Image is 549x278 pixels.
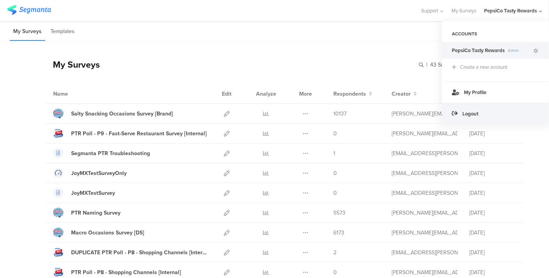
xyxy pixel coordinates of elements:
div: PTR Poll - P8 - Shopping Channels [Internal] [71,268,181,276]
div: megan.lynch@pepsico.com [392,129,458,138]
span: 5573 [333,209,345,217]
div: megan.lynch@pepsico.com [392,229,458,237]
a: JoyMXTestSurvey [53,188,115,198]
div: ACCOUNTS [442,27,549,40]
div: andreza.godoy.contractor@pepsico.com [392,169,458,177]
span: Support [422,7,439,14]
div: DUPLICATE PTR Poll - P8 - Shopping Channels [Internal] - test [71,248,207,257]
div: [DATE] [469,268,516,276]
div: JoyMXTestSurvey [71,189,115,197]
div: Edit [218,84,235,103]
span: 10137 [333,110,347,118]
span: My Profile [464,89,486,96]
div: Macro Occasions Survey [DS] [71,229,144,237]
div: andreza.godoy.contractor@pepsico.com [392,189,458,197]
div: [DATE] [469,248,516,257]
div: JoyMXTestSurveyOnly [71,169,127,177]
div: More [297,84,314,103]
img: segmanta logo [7,5,51,15]
a: PTR Naming Survey [53,208,120,218]
div: megan.lynch@pepsico.com [392,209,458,217]
div: [DATE] [469,189,516,197]
a: Macro Occasions Survey [DS] [53,227,144,238]
a: My Profile [442,81,549,103]
span: Logout [462,110,478,117]
a: PTR Poll - P9 - Fast-Serve Restaurant Survey [Internal] [53,128,207,138]
div: PepsiCo Tasty Rewards [484,7,537,14]
span: 0 [333,268,337,276]
a: Salty Snacking Occasions Survey [Brand] [53,108,173,119]
span: 0 [333,189,337,197]
a: JoyMXTestSurveyOnly [53,168,127,178]
div: megan.lynch@pepsico.com [392,268,458,276]
div: megan.lynch@pepsico.com [392,110,458,118]
div: [DATE] [469,149,516,157]
div: Segmanta PTR Troubleshooting [71,149,150,157]
span: 0 [333,169,337,177]
div: [DATE] [469,209,516,217]
div: andreza.godoy.contractor@pepsico.com [392,248,458,257]
span: 2 [333,248,336,257]
span: 43 Surveys [430,61,457,69]
span: Admin [505,47,532,53]
a: PTR Poll - P8 - Shopping Channels [Internal] [53,267,181,277]
span: | [425,61,429,69]
div: Analyze [254,84,278,103]
div: My Surveys [45,58,100,71]
div: PTR Poll - P9 - Fast-Serve Restaurant Survey [Internal] [71,129,207,138]
button: Creator [392,90,417,98]
span: Respondents [333,90,366,98]
span: PepsiCo Tasty Rewards [452,47,505,54]
div: Salty Snacking Occasions Survey [Brand] [71,110,173,118]
a: Segmanta PTR Troubleshooting [53,148,150,158]
div: Name [53,90,100,98]
li: Templates [47,23,78,41]
span: 6173 [333,229,344,237]
span: Creator [392,90,411,98]
li: My Surveys [10,23,45,41]
div: Create a new account [460,63,507,71]
div: andreza.godoy.contractor@pepsico.com [392,149,458,157]
span: 1 [333,149,335,157]
div: PTR Naming Survey [71,209,120,217]
div: [DATE] [469,129,516,138]
div: [DATE] [469,169,516,177]
button: Respondents [333,90,372,98]
a: DUPLICATE PTR Poll - P8 - Shopping Channels [Internal] - test [53,247,207,257]
div: [DATE] [469,229,516,237]
span: 0 [333,129,337,138]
